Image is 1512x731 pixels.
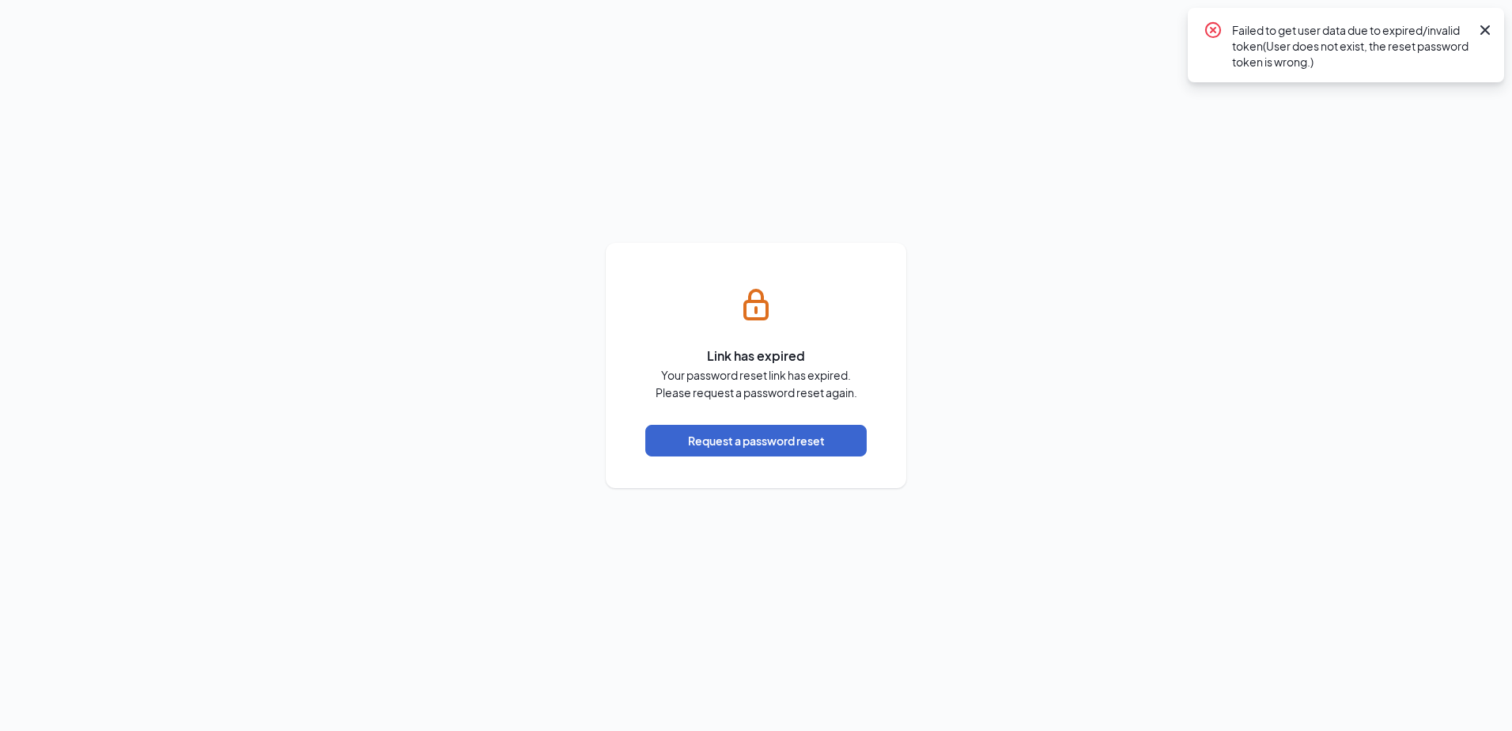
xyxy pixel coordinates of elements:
svg: CrossCircle [1204,21,1223,40]
span: Link has expired [707,346,805,365]
button: Request a password reset [645,425,867,456]
svg: Cross [1476,21,1495,40]
span: Your password reset link has expired. [661,366,851,384]
svg: Lock [737,286,775,324]
span: Please request a password reset again. [656,384,857,401]
div: Failed to get user data due to expired/invalid token(User does not exist, the reset password toke... [1232,21,1469,70]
